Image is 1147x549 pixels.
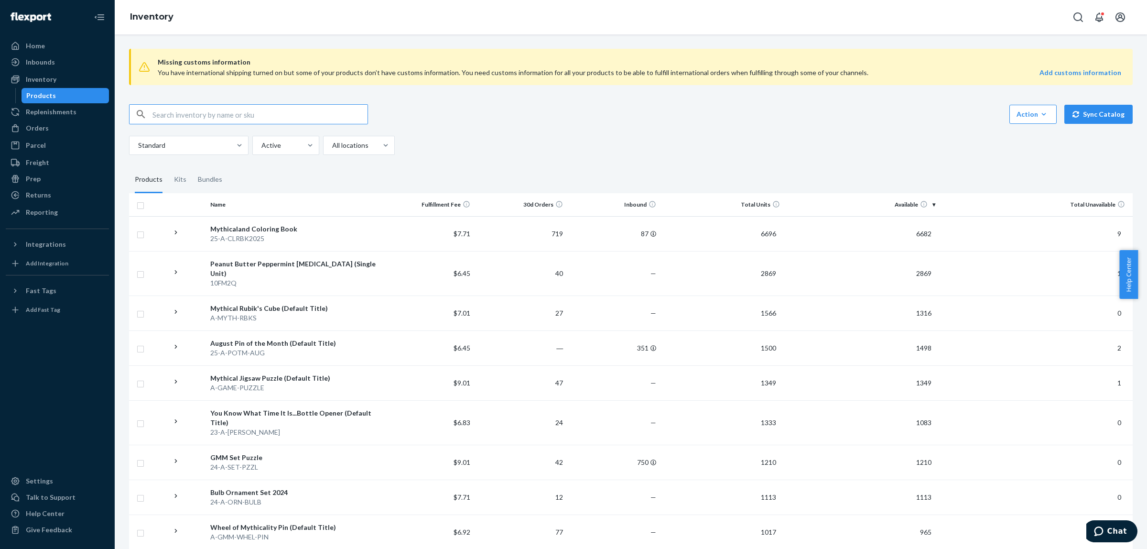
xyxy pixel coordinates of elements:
[26,41,45,51] div: Home
[650,309,656,317] span: —
[474,445,567,480] td: 42
[206,193,381,216] th: Name
[210,339,377,348] div: August Pin of the Month (Default Title)
[939,193,1133,216] th: Total Unavailable
[26,158,49,167] div: Freight
[210,259,377,278] div: Peanut Butter Peppermint [MEDICAL_DATA] (Single Unit)
[6,490,109,505] button: Talk to Support
[26,208,58,217] div: Reporting
[474,330,567,365] td: ―
[198,166,222,193] div: Bundles
[757,418,780,427] span: 1333
[1114,230,1125,238] span: 9
[567,330,660,365] td: 351
[1090,8,1109,27] button: Open notifications
[454,493,470,501] span: $7.71
[650,418,656,427] span: —
[6,121,109,136] a: Orders
[6,283,109,298] button: Fast Tags
[912,344,935,352] span: 1498
[1114,418,1125,427] span: 0
[6,522,109,538] button: Give Feedback
[757,230,780,238] span: 6696
[567,193,660,216] th: Inbound
[210,234,377,243] div: 25-A-CLRBK2025
[26,174,41,184] div: Prep
[912,269,935,277] span: 2869
[26,476,53,486] div: Settings
[22,88,109,103] a: Products
[26,259,68,267] div: Add Integration
[210,428,377,437] div: 23-A-[PERSON_NAME]
[912,309,935,317] span: 1316
[6,155,109,170] a: Freight
[916,528,935,536] span: 965
[474,400,567,445] td: 24
[6,205,109,220] a: Reporting
[26,509,65,518] div: Help Center
[454,379,470,387] span: $9.01
[454,269,470,277] span: $6.45
[474,480,567,515] td: 12
[474,296,567,330] td: 27
[1114,309,1125,317] span: 0
[210,453,377,462] div: GMM Set Puzzle
[210,408,377,428] div: You Know What Time It Is...Bottle Opener (Default Title)
[6,506,109,521] a: Help Center
[474,365,567,400] td: 47
[26,286,56,296] div: Fast Tags
[6,55,109,70] a: Inbounds
[158,56,1121,68] span: Missing customs information
[210,488,377,497] div: Bulb Ornament Set 2024
[210,224,377,234] div: Mythicaland Coloring Book
[210,462,377,472] div: 24-A-SET-PZZL
[454,230,470,238] span: $7.71
[137,141,138,150] input: Standard
[26,525,72,535] div: Give Feedback
[567,216,660,251] td: 87
[260,141,261,150] input: Active
[454,458,470,466] span: $9.01
[26,240,66,249] div: Integrations
[210,497,377,507] div: 24-A-ORN-BULB
[6,256,109,271] a: Add Integration
[757,493,780,501] span: 1113
[1114,493,1125,501] span: 0
[210,373,377,383] div: Mythical Jigsaw Puzzle (Default Title)
[912,379,935,387] span: 1349
[210,532,377,542] div: A-GMM-WHEL-PIN
[650,379,656,387] span: —
[757,528,780,536] span: 1017
[650,528,656,536] span: —
[757,309,780,317] span: 1566
[6,171,109,187] a: Prep
[122,3,181,31] ol: breadcrumbs
[6,473,109,489] a: Settings
[784,193,939,216] th: Available
[454,344,470,352] span: $6.45
[1119,250,1138,299] button: Help Center
[26,91,56,100] div: Products
[660,193,784,216] th: Total Units
[912,493,935,501] span: 1113
[757,379,780,387] span: 1349
[567,445,660,480] td: 750
[26,190,51,200] div: Returns
[6,72,109,87] a: Inventory
[6,38,109,54] a: Home
[650,269,656,277] span: —
[26,123,49,133] div: Orders
[912,458,935,466] span: 1210
[1114,458,1125,466] span: 0
[1064,105,1133,124] button: Sync Catalog
[757,344,780,352] span: 1500
[26,306,60,314] div: Add Fast Tag
[6,237,109,252] button: Integrations
[26,141,46,150] div: Parcel
[6,187,109,203] a: Returns
[210,304,377,313] div: Mythical Rubik's Cube (Default Title)
[26,75,56,84] div: Inventory
[1069,8,1088,27] button: Open Search Box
